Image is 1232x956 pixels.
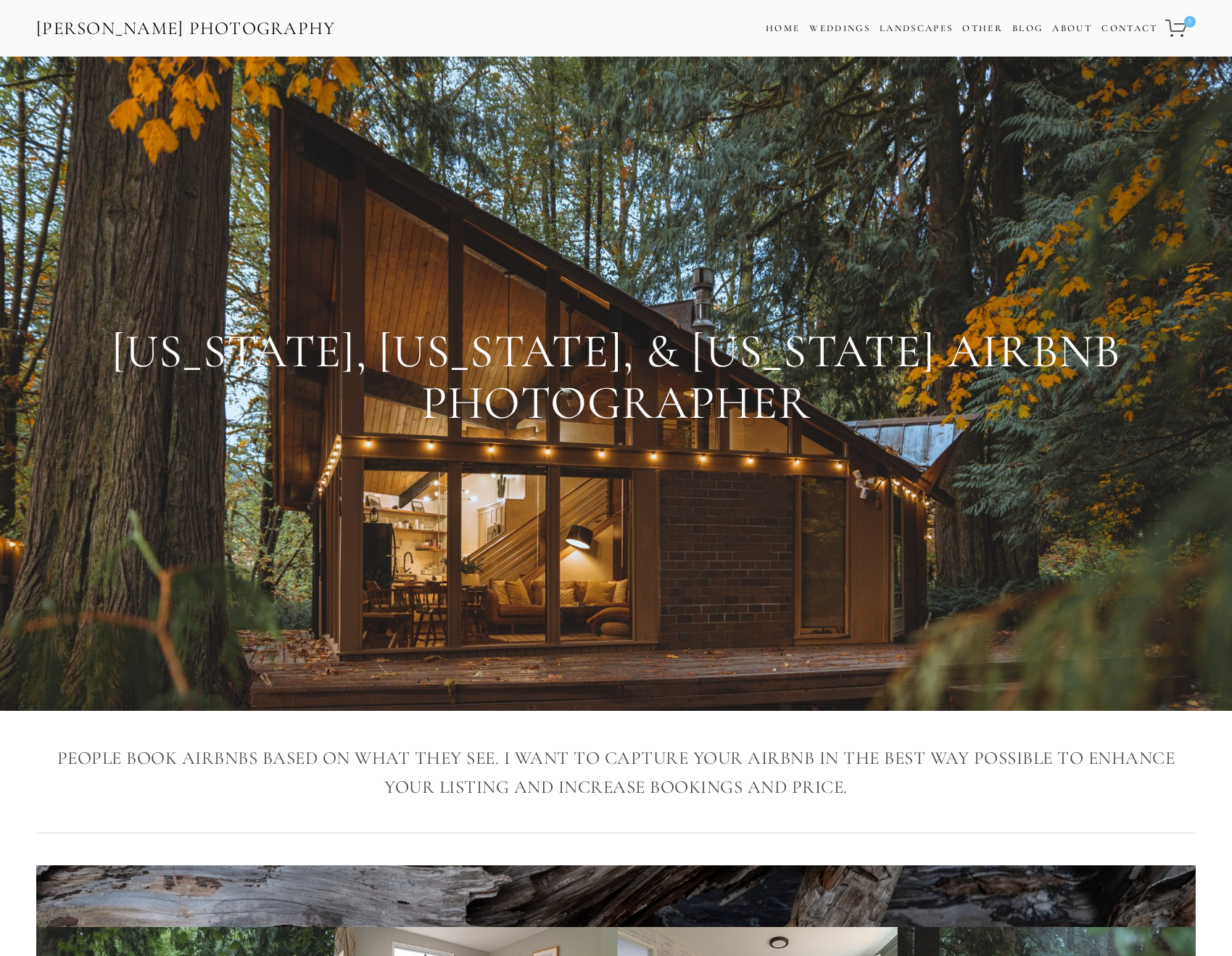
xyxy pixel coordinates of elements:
[1052,18,1092,39] a: About
[35,12,337,45] a: [PERSON_NAME] Photography
[962,22,1003,34] a: Other
[36,743,1196,802] h3: People book airbnbs based on what they see. I want to capture your airbnb in the best way possibl...
[1163,11,1197,46] a: 0 items in cart
[1012,18,1043,39] a: Blog
[766,18,800,39] a: Home
[1184,16,1196,28] span: 0
[36,326,1196,429] h1: [US_STATE], [US_STATE], & [US_STATE] Airbnb Photographer
[880,22,953,34] a: Landscapes
[1101,18,1157,39] a: Contact
[809,22,870,34] a: Weddings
